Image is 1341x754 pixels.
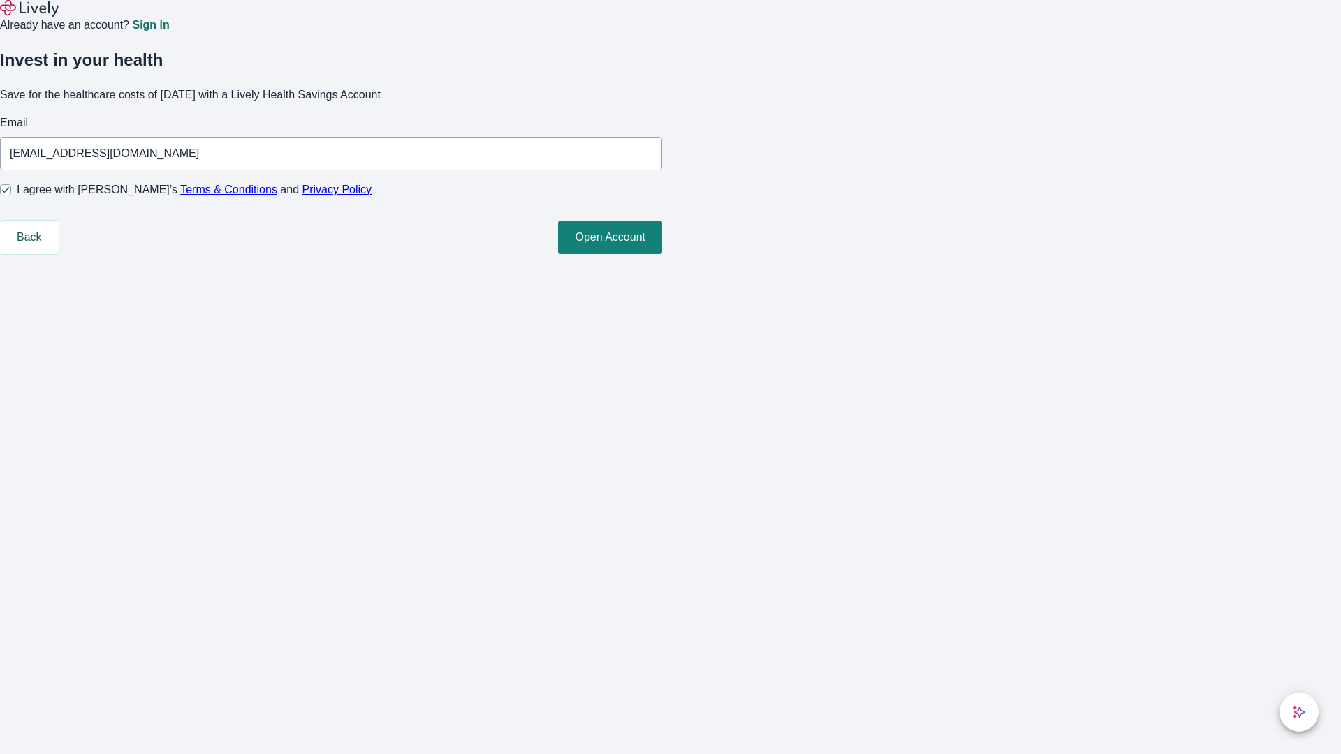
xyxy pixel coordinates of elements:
svg: Lively AI Assistant [1292,705,1306,719]
a: Terms & Conditions [180,184,277,195]
a: Sign in [132,20,169,31]
button: Open Account [558,221,662,254]
span: I agree with [PERSON_NAME]’s and [17,182,372,198]
a: Privacy Policy [302,184,372,195]
button: chat [1280,693,1319,732]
